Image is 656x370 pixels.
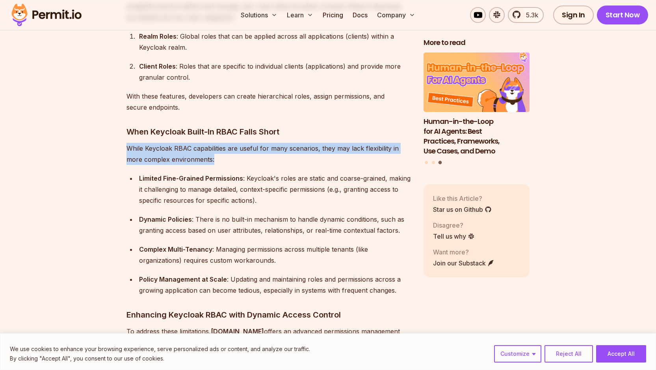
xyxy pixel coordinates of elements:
[139,32,177,40] strong: Realm Roles
[126,308,411,321] h3: Enhancing Keycloak RBAC with Dynamic Access Control
[126,91,411,113] p: With these features, developers can create hierarchical roles, assign permissions, and secure end...
[494,345,541,363] button: Customize
[238,7,281,23] button: Solutions
[139,244,411,266] div: : Managing permissions across multiple tenants (like organizations) requires custom workarounds.
[139,174,243,182] strong: Limited Fine-Grained Permissions
[139,31,411,53] div: : Global roles that can be applied across all applications (clients) within a Keycloak realm.
[425,161,428,164] button: Go to slide 1
[8,2,85,28] img: Permit logo
[139,274,411,296] div: : Updating and maintaining roles and permissions across a growing application can become tedious,...
[433,258,494,268] a: Join our Substack
[521,10,538,20] span: 5.3k
[10,354,310,363] p: By clicking "Accept All", you consent to our use of cookies.
[126,326,411,359] p: To address these limitations, offers an advanced permissions management platform seamlessly integ...
[349,7,371,23] a: Docs
[10,344,310,354] p: We use cookies to enhance your browsing experience, serve personalized ads or content, and analyz...
[424,38,530,48] h2: More to read
[433,232,475,241] a: Tell us why
[508,7,544,23] a: 5.3k
[126,143,411,165] p: While Keycloak RBAC capabilities are useful for many scenarios, they may lack flexibility in more...
[424,117,530,156] h3: Human-in-the-Loop for AI Agents: Best Practices, Frameworks, Use Cases, and Demo
[433,247,494,257] p: Want more?
[439,161,442,164] button: Go to slide 3
[139,245,212,253] strong: Complex Multi-Tenancy
[597,6,649,24] a: Start Now
[553,6,594,24] a: Sign In
[211,327,264,335] strong: [DOMAIN_NAME]
[424,52,530,156] li: 3 of 3
[424,52,530,166] div: Posts
[374,7,418,23] button: Company
[596,345,646,363] button: Accept All
[433,205,492,214] a: Star us on Github
[320,7,346,23] a: Pricing
[139,214,411,236] div: : There is no built-in mechanism to handle dynamic conditions, such as granting access based on u...
[139,173,411,206] div: : Keycloak's roles are static and coarse-grained, making it challenging to manage detailed, conte...
[126,125,411,138] h3: When Keycloak Built-In RBAC Falls Short
[433,194,492,203] p: Like this Article?
[139,62,176,70] strong: Client Roles
[433,221,475,230] p: Disagree?
[432,161,435,164] button: Go to slide 2
[544,345,593,363] button: Reject All
[284,7,316,23] button: Learn
[139,215,192,223] strong: Dynamic Policies
[139,275,227,283] strong: Policy Management at Scale
[139,61,411,83] div: : Roles that are specific to individual clients (applications) and provide more granular control.
[424,52,530,112] img: Human-in-the-Loop for AI Agents: Best Practices, Frameworks, Use Cases, and Demo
